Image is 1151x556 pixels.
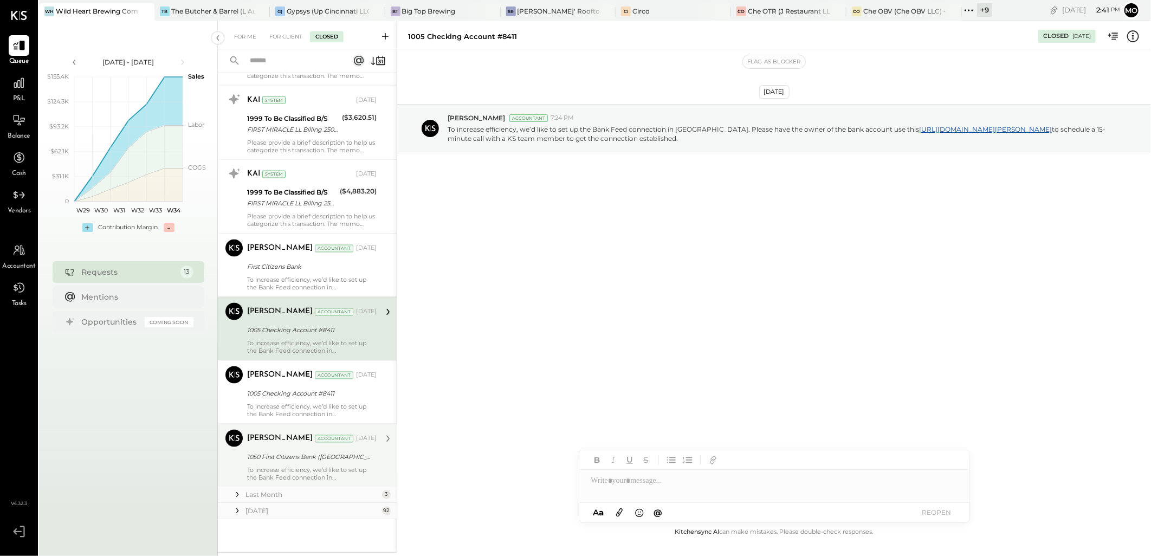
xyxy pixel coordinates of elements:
[310,31,344,42] div: Closed
[229,31,262,42] div: For Me
[247,325,373,336] div: 1005 Checking Account #8411
[247,467,377,482] div: To increase efficiency, we’d like to set up the Bank Feed connection in [GEOGRAPHIC_DATA]. Please...
[245,490,379,500] div: Last Month
[166,206,180,214] text: W34
[1,277,37,309] a: Tasks
[621,7,631,16] div: Ci
[315,372,353,379] div: Accountant
[180,266,193,279] div: 13
[44,7,54,16] div: WH
[247,434,313,444] div: [PERSON_NAME]
[145,317,193,327] div: Coming Soon
[852,7,862,16] div: CO
[171,7,254,16] div: The Butcher & Barrel (L Argento LLC) - [GEOGRAPHIC_DATA]
[382,490,391,499] div: 3
[12,169,26,179] span: Cash
[262,171,286,178] div: System
[247,307,313,318] div: [PERSON_NAME]
[188,73,204,80] text: Sales
[736,7,746,16] div: CO
[47,73,69,80] text: $155.4K
[49,122,69,130] text: $93.2K
[639,453,653,467] button: Strikethrough
[13,94,25,104] span: P&L
[247,169,260,180] div: KAI
[1062,5,1120,15] div: [DATE]
[247,198,337,209] div: FIRST MIRACLE LL Billing 250228 CCD
[99,223,158,232] div: Contribution Margin
[1,110,37,141] a: Balance
[247,389,373,399] div: 1005 Checking Account #8411
[506,7,516,16] div: SR
[315,245,353,253] div: Accountant
[1123,2,1140,19] button: Mo
[275,7,285,16] div: G(
[82,57,174,67] div: [DATE] - [DATE]
[76,206,90,214] text: W29
[706,453,720,467] button: Add URL
[287,7,369,16] div: Gypsys (Up Cincinnati LLC) - Ignite
[356,308,377,316] div: [DATE]
[247,243,313,254] div: [PERSON_NAME]
[9,57,29,67] span: Queue
[977,3,992,17] div: + 9
[82,292,188,302] div: Mentions
[247,262,373,273] div: First Citizens Bank
[8,132,30,141] span: Balance
[245,507,379,516] div: [DATE]
[247,124,339,135] div: FIRST MIRACLE LL Billing 250106 CCD
[247,188,337,198] div: 1999 To Be Classified B/S
[356,244,377,253] div: [DATE]
[650,506,665,519] button: @
[131,206,144,214] text: W32
[664,453,678,467] button: Unordered List
[402,7,456,16] div: Big Top Brewing
[408,31,517,42] div: 1005 Checking Account #8411
[356,435,377,443] div: [DATE]
[1,35,37,67] a: Queue
[509,114,548,122] div: Accountant
[8,206,31,216] span: Vendors
[56,7,138,16] div: Wild Heart Brewing Company
[654,507,662,518] span: @
[915,505,959,520] button: REOPEN
[82,316,139,327] div: Opportunities
[632,7,650,16] div: Circo
[82,267,175,277] div: Requests
[247,213,377,228] div: Please provide a brief description to help us categorize this transaction. The memo might be help...
[149,206,162,214] text: W33
[65,197,69,205] text: 0
[356,96,377,105] div: [DATE]
[247,95,260,106] div: KAI
[247,276,377,292] div: To increase efficiency, we’d like to set up the Bank Feed connection in [GEOGRAPHIC_DATA]. Please...
[50,147,69,155] text: $62.1K
[315,435,353,443] div: Accountant
[448,113,505,122] span: [PERSON_NAME]
[315,308,353,316] div: Accountant
[1,185,37,216] a: Vendors
[599,507,604,518] span: a
[188,164,206,171] text: COGS
[748,7,830,16] div: Che OTR (J Restaurant LLC) - Ignite
[1049,4,1059,16] div: copy link
[518,7,600,16] div: [PERSON_NAME]' Rooftop - Ignite
[759,85,790,99] div: [DATE]
[247,113,339,124] div: 1999 To Be Classified B/S
[160,7,170,16] div: TB
[82,223,93,232] div: +
[606,453,620,467] button: Italic
[863,7,946,16] div: Che OBV (Che OBV LLC) - Ignite
[47,98,69,105] text: $124.3K
[681,453,695,467] button: Ordered List
[94,206,108,214] text: W30
[264,31,308,42] div: For Client
[12,299,27,309] span: Tasks
[1072,33,1091,40] div: [DATE]
[356,371,377,380] div: [DATE]
[590,453,604,467] button: Bold
[1,240,37,271] a: Accountant
[356,170,377,179] div: [DATE]
[919,125,1052,133] a: [URL][DOMAIN_NAME][PERSON_NAME]
[340,186,377,197] div: ($4,883.20)
[247,403,377,418] div: To increase efficiency, we’d like to set up the Bank Feed connection in [GEOGRAPHIC_DATA]. Please...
